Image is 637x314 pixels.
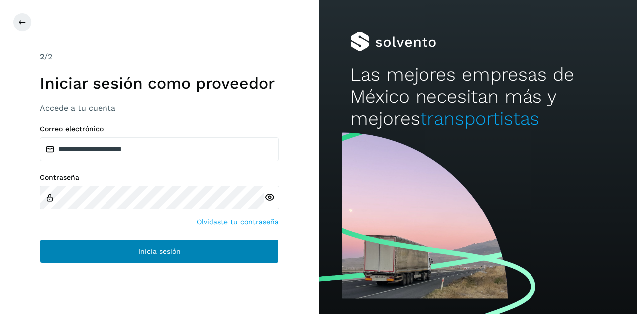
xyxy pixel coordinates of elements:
[40,51,279,63] div: /2
[350,64,605,130] h2: Las mejores empresas de México necesitan más y mejores
[420,108,539,129] span: transportistas
[40,239,279,263] button: Inicia sesión
[40,125,279,133] label: Correo electrónico
[40,104,279,113] h3: Accede a tu cuenta
[40,173,279,182] label: Contraseña
[138,248,181,255] span: Inicia sesión
[40,52,44,61] span: 2
[197,217,279,227] a: Olvidaste tu contraseña
[40,74,279,93] h1: Iniciar sesión como proveedor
